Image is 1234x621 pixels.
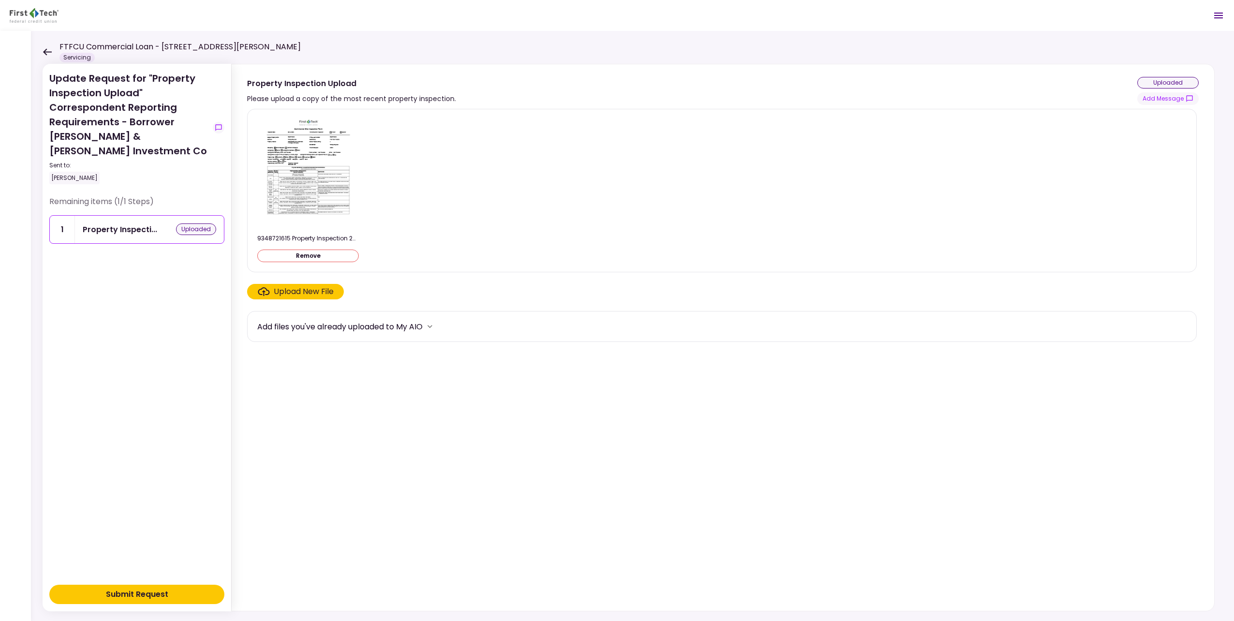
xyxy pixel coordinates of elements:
button: show-messages [1137,92,1199,105]
button: show-messages [213,122,224,133]
div: Add files you've already uploaded to My AIO [257,321,423,333]
div: Remaining items (1/1 Steps) [49,196,224,215]
div: Submit Request [106,589,168,600]
div: Update Request for "Property Inspection Upload" Correspondent Reporting Requirements - Borrower [... [49,71,209,184]
div: [PERSON_NAME] [49,172,100,184]
h1: FTFCU Commercial Loan - [STREET_ADDRESS][PERSON_NAME] [59,41,301,53]
div: 9348721615 Property Inspection 2025.pdf [257,234,359,243]
div: Servicing [59,53,95,62]
div: 1 [50,216,75,243]
button: more [423,319,437,334]
button: Remove [257,250,359,262]
div: uploaded [1137,77,1199,89]
div: Sent to: [49,161,209,170]
div: Property Inspection Upload [83,223,157,236]
span: Click here to upload the required document [247,284,344,299]
button: Submit Request [49,585,224,604]
div: uploaded [176,223,216,235]
div: Please upload a copy of the most recent property inspection. [247,93,456,104]
a: 1Property Inspection Uploaduploaded [49,215,224,244]
div: Property Inspection UploadPlease upload a copy of the most recent property inspection.uploadedsho... [231,64,1215,611]
button: Open menu [1207,4,1230,27]
div: Property Inspection Upload [247,77,456,89]
img: Partner icon [10,8,59,23]
div: Upload New File [274,286,334,297]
